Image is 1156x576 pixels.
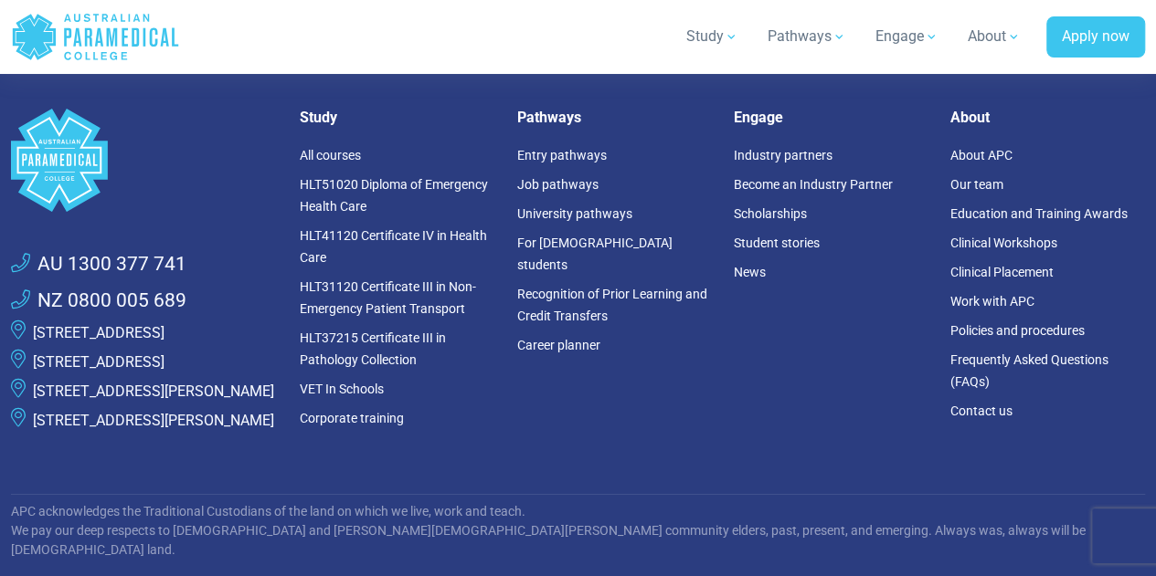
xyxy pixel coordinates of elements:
[950,109,1145,126] h5: About
[864,11,949,62] a: Engage
[950,323,1085,338] a: Policies and procedures
[11,502,1145,560] p: APC acknowledges the Traditional Custodians of the land on which we live, work and teach. We pay ...
[950,177,1003,192] a: Our team
[11,250,186,279] a: AU 1300 377 741
[734,236,820,250] a: Student stories
[950,403,1013,418] a: Contact us
[33,324,164,341] a: [STREET_ADDRESS]
[950,265,1054,279] a: Clinical Placement
[950,352,1108,389] a: Frequently Asked Questions (FAQs)
[516,177,598,192] a: Job pathways
[300,228,487,265] a: HLT41120 Certificate IV in Health Care
[516,338,599,352] a: Career planner
[734,177,893,192] a: Become an Industry Partner
[734,109,928,126] h5: Engage
[516,287,706,323] a: Recognition of Prior Learning and Credit Transfers
[11,109,278,212] a: Space
[734,206,807,221] a: Scholarships
[33,353,164,371] a: [STREET_ADDRESS]
[757,11,857,62] a: Pathways
[300,330,446,367] a: HLT37215 Certificate III in Pathology Collection
[516,109,711,126] h5: Pathways
[950,236,1057,250] a: Clinical Workshops
[33,412,274,429] a: [STREET_ADDRESS][PERSON_NAME]
[1046,16,1145,58] a: Apply now
[957,11,1032,62] a: About
[11,287,186,316] a: NZ 0800 005 689
[300,411,404,425] a: Corporate training
[734,265,766,279] a: News
[516,236,672,272] a: For [DEMOGRAPHIC_DATA] students
[950,148,1013,162] a: About APC
[516,206,631,221] a: University pathways
[33,382,274,400] a: [STREET_ADDRESS][PERSON_NAME]
[300,148,361,162] a: All courses
[950,206,1128,221] a: Education and Training Awards
[300,382,384,396] a: VET In Schools
[950,294,1034,309] a: Work with APC
[675,11,749,62] a: Study
[516,148,606,162] a: Entry pathways
[300,279,476,316] a: HLT31120 Certificate III in Non-Emergency Patient Transport
[300,109,494,126] h5: Study
[300,177,488,214] a: HLT51020 Diploma of Emergency Health Care
[734,148,833,162] a: Industry partners
[11,7,180,67] a: Australian Paramedical College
